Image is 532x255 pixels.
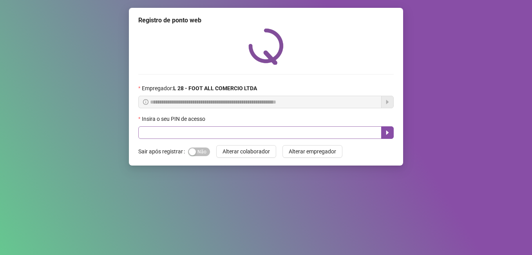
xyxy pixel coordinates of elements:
[142,84,257,93] span: Empregador :
[143,99,148,105] span: info-circle
[138,16,394,25] div: Registro de ponto web
[248,28,284,65] img: QRPoint
[216,145,276,158] button: Alterar colaborador
[173,85,257,91] strong: L 28 - FOOT ALL COMERCIO LTDA
[289,147,336,156] span: Alterar empregador
[282,145,342,158] button: Alterar empregador
[138,145,188,158] label: Sair após registrar
[223,147,270,156] span: Alterar colaborador
[384,129,391,136] span: caret-right
[138,115,210,123] label: Insira o seu PIN de acesso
